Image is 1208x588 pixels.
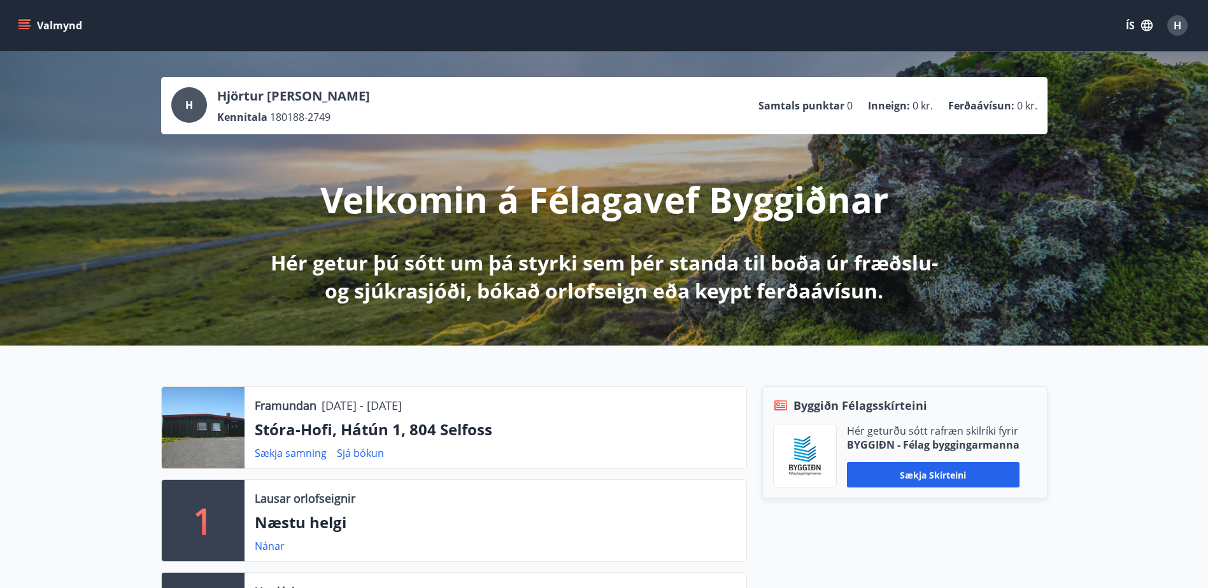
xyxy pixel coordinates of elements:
[268,249,941,305] p: Hér getur þú sótt um þá styrki sem þér standa til boða úr fræðslu- og sjúkrasjóði, bókað orlofsei...
[783,434,827,477] img: BKlGVmlTW1Qrz68WFGMFQUcXHWdQd7yePWMkvn3i.png
[1162,10,1193,41] button: H
[1119,14,1160,37] button: ÍS
[337,446,384,460] a: Sjá bókun
[217,87,370,105] p: Hjörtur [PERSON_NAME]
[793,397,927,414] span: Byggiðn Félagsskírteini
[847,99,853,113] span: 0
[270,110,330,124] span: 180188-2749
[1174,18,1181,32] span: H
[847,462,1020,487] button: Sækja skírteini
[255,397,316,414] p: Framundan
[255,419,736,440] p: Stóra-Hofi, Hátún 1, 804 Selfoss
[255,446,327,460] a: Sækja samning
[255,539,285,553] a: Nánar
[847,438,1020,452] p: BYGGIÐN - Félag byggingarmanna
[847,424,1020,438] p: Hér geturðu sótt rafræn skilríki fyrir
[255,512,736,533] p: Næstu helgi
[15,14,87,37] button: menu
[255,490,355,507] p: Lausar orlofseignir
[948,99,1014,113] p: Ferðaávísun :
[193,496,213,545] p: 1
[185,98,193,112] span: H
[1017,99,1037,113] span: 0 kr.
[913,99,933,113] span: 0 kr.
[758,99,844,113] p: Samtals punktar
[320,175,888,223] p: Velkomin á Félagavef Byggiðnar
[868,99,910,113] p: Inneign :
[322,397,402,414] p: [DATE] - [DATE]
[217,110,267,124] p: Kennitala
